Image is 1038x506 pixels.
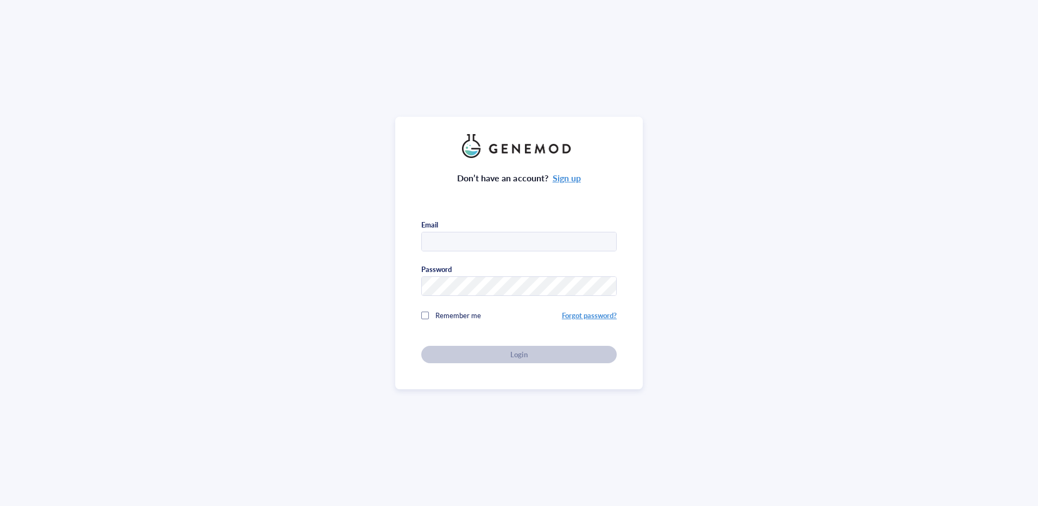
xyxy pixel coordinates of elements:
div: Email [421,220,438,230]
div: Password [421,264,452,274]
img: genemod_logo_light-BcqUzbGq.png [462,134,576,158]
div: Don’t have an account? [457,171,581,185]
span: Remember me [435,310,481,320]
a: Sign up [553,172,581,184]
a: Forgot password? [562,310,617,320]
